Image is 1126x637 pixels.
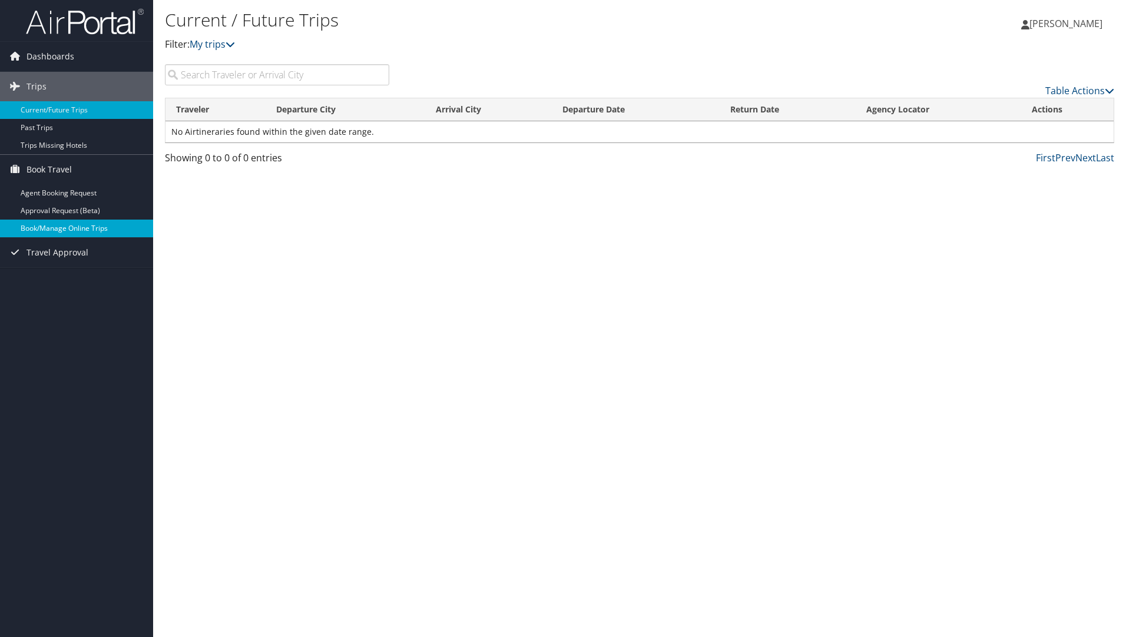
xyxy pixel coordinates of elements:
div: Showing 0 to 0 of 0 entries [165,151,389,171]
a: Prev [1055,151,1075,164]
a: [PERSON_NAME] [1021,6,1114,41]
span: Book Travel [27,155,72,184]
th: Return Date: activate to sort column ascending [720,98,856,121]
span: Travel Approval [27,238,88,267]
a: First [1036,151,1055,164]
th: Traveler: activate to sort column ascending [165,98,266,121]
span: Trips [27,72,47,101]
a: Table Actions [1045,84,1114,97]
th: Departure Date: activate to sort column descending [552,98,719,121]
th: Arrival City: activate to sort column ascending [425,98,552,121]
a: Next [1075,151,1096,164]
input: Search Traveler or Arrival City [165,64,389,85]
p: Filter: [165,37,798,52]
img: airportal-logo.png [26,8,144,35]
a: Last [1096,151,1114,164]
td: No Airtineraries found within the given date range. [165,121,1114,142]
a: My trips [190,38,235,51]
th: Agency Locator: activate to sort column ascending [856,98,1021,121]
span: Dashboards [27,42,74,71]
th: Actions [1021,98,1114,121]
th: Departure City: activate to sort column ascending [266,98,425,121]
span: [PERSON_NAME] [1029,17,1102,30]
h1: Current / Future Trips [165,8,798,32]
